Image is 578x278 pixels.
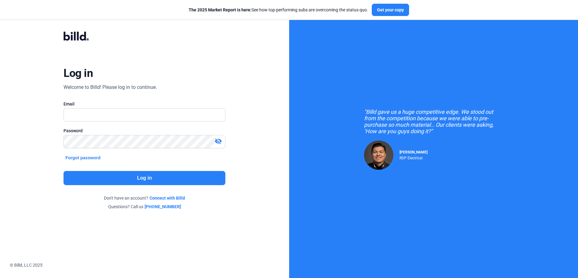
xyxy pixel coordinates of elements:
[150,195,185,201] a: Connect with Billd
[64,128,225,134] div: Password
[64,101,225,107] div: Email
[64,204,225,210] div: Questions? Call us
[189,7,252,12] span: The 2025 Market Report is here:
[64,66,93,80] div: Log in
[64,84,157,91] div: Welcome to Billd! Please log in to continue.
[189,7,368,13] div: See how top-performing subs are overcoming the status quo.
[400,150,428,154] span: [PERSON_NAME]
[215,137,222,145] mat-icon: visibility_off
[372,4,409,16] button: Get your copy
[145,204,181,210] a: [PHONE_NUMBER]
[64,171,225,185] button: Log in
[400,154,428,160] div: RDP Electrical
[64,154,102,161] button: Forgot password
[64,195,225,201] div: Don't have an account?
[364,109,503,134] div: "Billd gave us a huge competitive edge. We stood out from the competition because we were able to...
[364,141,393,170] img: Raul Pacheco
